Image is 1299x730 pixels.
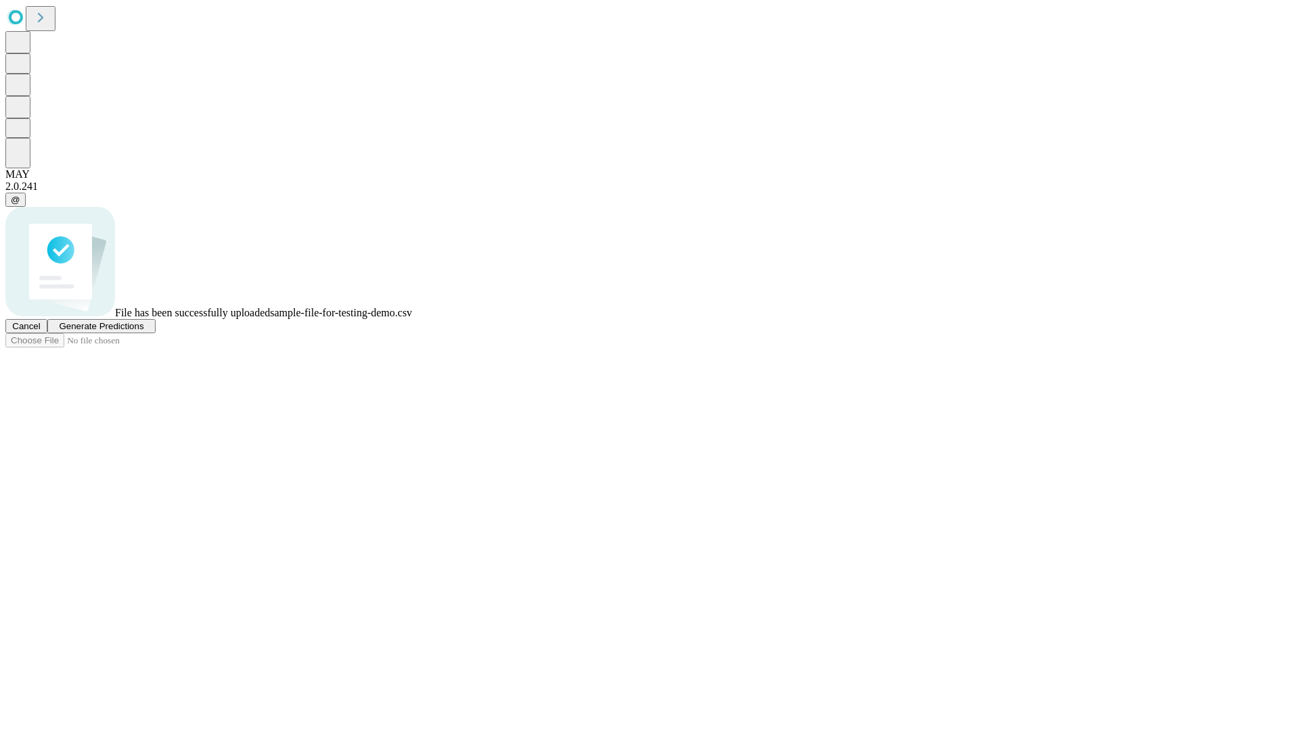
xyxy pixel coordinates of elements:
span: File has been successfully uploaded [115,307,270,318]
button: Cancel [5,319,47,333]
span: sample-file-for-testing-demo.csv [270,307,412,318]
span: @ [11,195,20,205]
span: Cancel [12,321,41,331]
div: MAY [5,168,1294,180]
span: Generate Predictions [59,321,143,331]
button: @ [5,193,26,207]
div: 2.0.241 [5,180,1294,193]
button: Generate Predictions [47,319,156,333]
